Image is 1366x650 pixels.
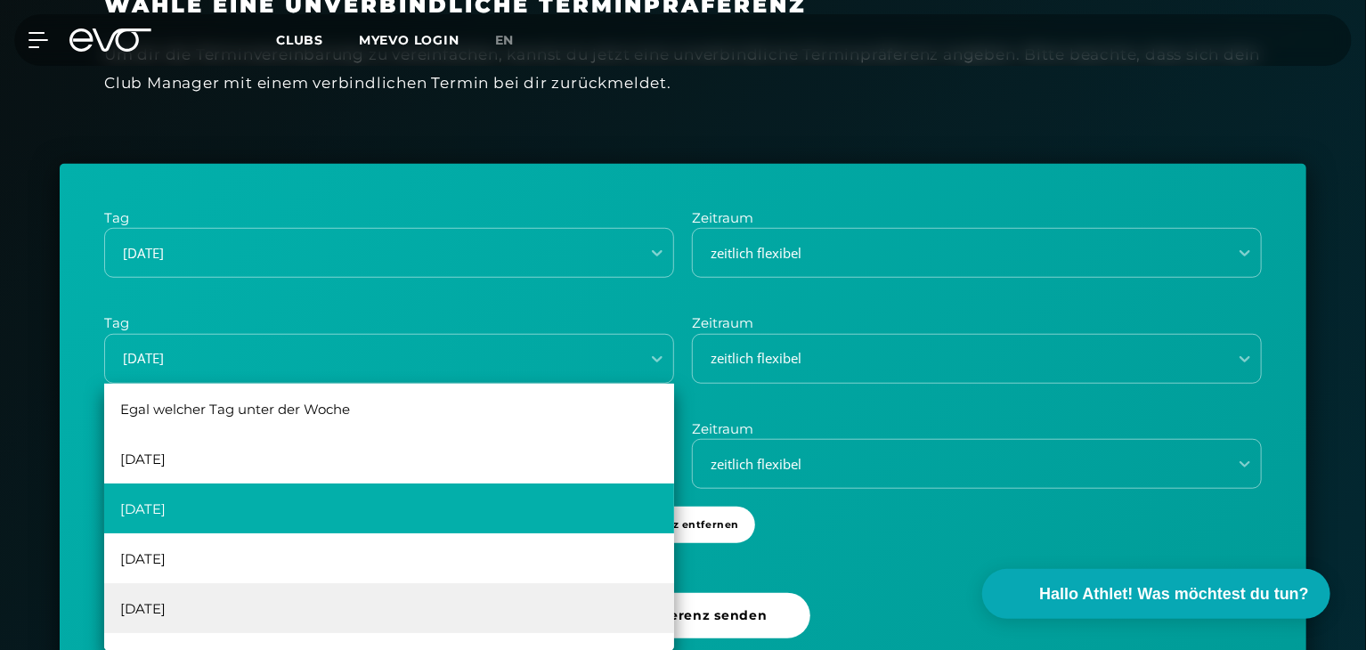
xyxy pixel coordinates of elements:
[104,313,674,334] p: Tag
[1039,582,1309,606] span: Hallo Athlet! Was möchtest du tun?
[591,606,767,625] span: Terminpräferenz senden
[359,32,459,48] a: MYEVO LOGIN
[692,208,1262,229] p: Zeitraum
[495,30,536,51] a: en
[107,348,628,369] div: [DATE]
[982,569,1330,619] button: Hallo Athlet! Was möchtest du tun?
[695,243,1216,264] div: zeitlich flexibel
[107,243,628,264] div: [DATE]
[276,32,323,48] span: Clubs
[695,454,1216,475] div: zeitlich flexibel
[104,384,674,434] div: Egal welcher Tag unter der Woche
[692,419,1262,440] p: Zeitraum
[604,507,762,575] a: -Präferenz entfernen
[104,483,674,533] div: [DATE]
[104,208,674,229] p: Tag
[276,31,359,48] a: Clubs
[620,517,739,532] span: - Präferenz entfernen
[692,313,1262,334] p: Zeitraum
[104,434,674,483] div: [DATE]
[495,32,515,48] span: en
[695,348,1216,369] div: zeitlich flexibel
[104,583,674,633] div: [DATE]
[104,533,674,583] div: [DATE]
